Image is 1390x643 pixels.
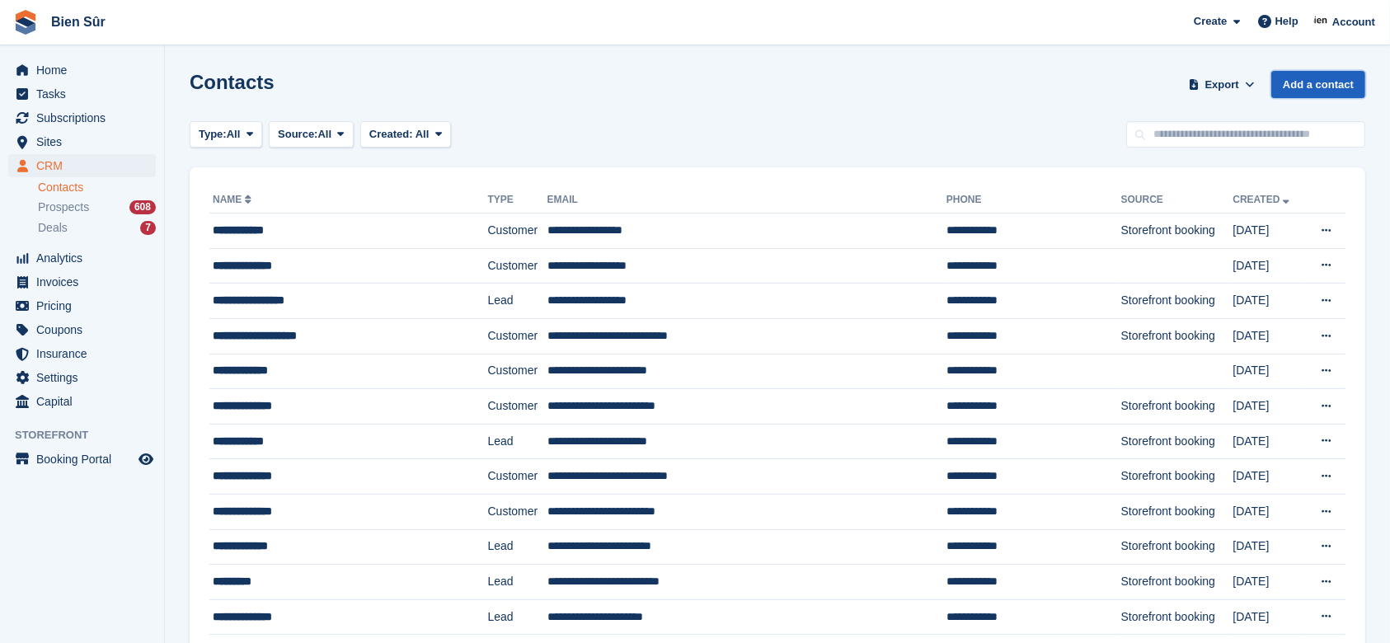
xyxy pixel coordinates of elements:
[1233,565,1304,600] td: [DATE]
[1233,214,1304,249] td: [DATE]
[1233,354,1304,389] td: [DATE]
[38,219,156,237] a: Deals 7
[136,449,156,469] a: Preview store
[140,221,156,235] div: 7
[8,270,156,293] a: menu
[36,246,135,270] span: Analytics
[946,187,1121,214] th: Phone
[36,106,135,129] span: Subscriptions
[1186,71,1258,98] button: Export
[1233,529,1304,565] td: [DATE]
[8,448,156,471] a: menu
[199,126,227,143] span: Type:
[8,390,156,413] a: menu
[488,354,547,389] td: Customer
[8,318,156,341] a: menu
[36,82,135,106] span: Tasks
[36,448,135,471] span: Booking Portal
[8,82,156,106] a: menu
[36,318,135,341] span: Coupons
[416,128,430,140] span: All
[488,187,547,214] th: Type
[8,106,156,129] a: menu
[1332,14,1375,31] span: Account
[36,154,135,177] span: CRM
[1233,284,1304,319] td: [DATE]
[8,246,156,270] a: menu
[45,8,112,35] a: Bien Sûr
[36,390,135,413] span: Capital
[488,459,547,495] td: Customer
[269,121,354,148] button: Source: All
[8,342,156,365] a: menu
[1121,318,1233,354] td: Storefront booking
[318,126,332,143] span: All
[13,10,38,35] img: stora-icon-8386f47178a22dfd0bd8f6a31ec36ba5ce8667c1dd55bd0f319d3a0aa187defe.svg
[190,71,275,93] h1: Contacts
[1233,194,1293,205] a: Created
[1233,318,1304,354] td: [DATE]
[1121,459,1233,495] td: Storefront booking
[488,494,547,529] td: Customer
[1121,599,1233,635] td: Storefront booking
[1121,389,1233,425] td: Storefront booking
[8,130,156,153] a: menu
[1121,565,1233,600] td: Storefront booking
[488,284,547,319] td: Lead
[36,130,135,153] span: Sites
[369,128,413,140] span: Created:
[1121,187,1233,214] th: Source
[227,126,241,143] span: All
[8,366,156,389] a: menu
[1233,424,1304,459] td: [DATE]
[190,121,262,148] button: Type: All
[38,220,68,236] span: Deals
[1275,13,1298,30] span: Help
[1233,494,1304,529] td: [DATE]
[8,294,156,317] a: menu
[488,318,547,354] td: Customer
[38,199,89,215] span: Prospects
[1121,424,1233,459] td: Storefront booking
[488,565,547,600] td: Lead
[488,389,547,425] td: Customer
[36,270,135,293] span: Invoices
[38,180,156,195] a: Contacts
[15,427,164,444] span: Storefront
[488,529,547,565] td: Lead
[278,126,317,143] span: Source:
[1233,599,1304,635] td: [DATE]
[213,194,255,205] a: Name
[1121,529,1233,565] td: Storefront booking
[8,59,156,82] a: menu
[36,366,135,389] span: Settings
[1121,494,1233,529] td: Storefront booking
[1271,71,1365,98] a: Add a contact
[1313,13,1330,30] img: Asmaa Habri
[488,248,547,284] td: Customer
[547,187,946,214] th: Email
[1233,459,1304,495] td: [DATE]
[8,154,156,177] a: menu
[129,200,156,214] div: 608
[1194,13,1227,30] span: Create
[488,599,547,635] td: Lead
[1205,77,1239,93] span: Export
[36,59,135,82] span: Home
[36,294,135,317] span: Pricing
[1121,214,1233,249] td: Storefront booking
[36,342,135,365] span: Insurance
[360,121,451,148] button: Created: All
[488,424,547,459] td: Lead
[1233,248,1304,284] td: [DATE]
[1233,389,1304,425] td: [DATE]
[1121,284,1233,319] td: Storefront booking
[488,214,547,249] td: Customer
[38,199,156,216] a: Prospects 608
